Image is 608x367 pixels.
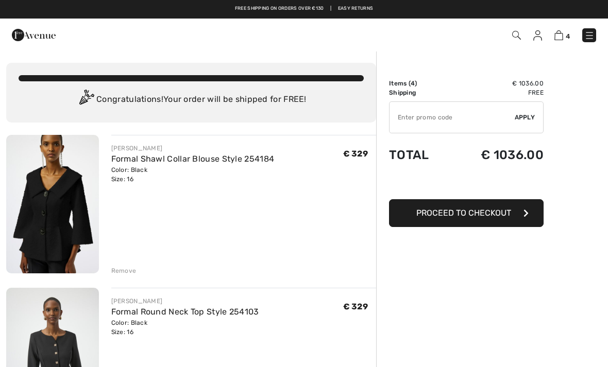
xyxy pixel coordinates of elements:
input: Promo code [390,102,515,133]
span: Proceed to Checkout [416,208,511,218]
a: Formal Round Neck Top Style 254103 [111,307,259,317]
div: [PERSON_NAME] [111,144,275,153]
span: € 329 [343,302,368,311]
a: Easy Returns [338,5,374,12]
button: Proceed to Checkout [389,199,544,227]
img: Menu [584,30,595,41]
span: 4 [566,32,570,40]
span: Apply [515,113,535,122]
div: Remove [111,266,137,275]
span: | [330,5,331,12]
td: € 1036.00 [449,79,544,88]
div: Color: Black Size: 16 [111,318,259,337]
img: 1ère Avenue [12,25,56,45]
a: Free shipping on orders over €130 [235,5,324,12]
span: 4 [411,80,415,87]
img: My Info [533,30,542,41]
div: Color: Black Size: 16 [111,165,275,184]
a: Formal Shawl Collar Blouse Style 254184 [111,154,275,164]
div: [PERSON_NAME] [111,296,259,306]
td: Free [449,88,544,97]
div: Congratulations! Your order will be shipped for FREE! [19,90,364,110]
span: € 329 [343,149,368,159]
a: 4 [554,29,570,41]
td: Total [389,137,449,172]
a: 1ère Avenue [12,29,56,39]
img: Shopping Bag [554,30,563,40]
img: Congratulation2.svg [76,90,96,110]
td: Shipping [389,88,449,97]
iframe: PayPal [389,172,544,196]
img: Search [512,31,521,40]
img: Formal Shawl Collar Blouse Style 254184 [6,135,99,273]
td: Items ( ) [389,79,449,88]
td: € 1036.00 [449,137,544,172]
